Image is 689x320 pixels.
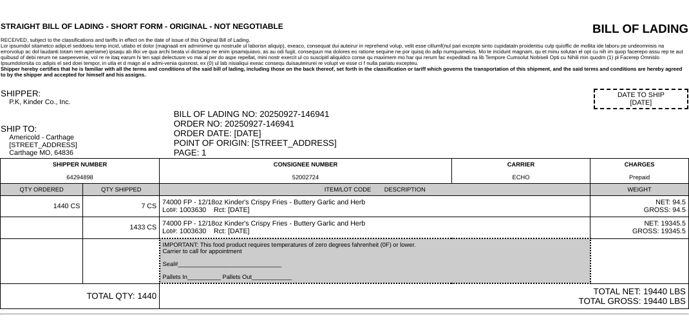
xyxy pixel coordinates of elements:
div: 64294898 [3,174,156,181]
td: TOTAL QTY: 1440 [1,283,160,309]
td: CARRIER [451,159,590,184]
div: Prepaid [593,174,686,181]
div: SHIP TO: [1,124,173,134]
td: 1440 CS [1,196,83,217]
td: CONSIGNEE NUMBER [160,159,452,184]
div: BILL OF LADING NO: 20250927-146941 ORDER NO: 20250927-146941 ORDER DATE: [DATE] POINT OF ORIGIN: ... [174,109,688,157]
td: 74000 FP - 12/18oz Kinder's Crispy Fries - Buttery Garlic and Herb Lot#: 1003630 Rct: [DATE] [160,217,590,239]
div: SHIPPER: [1,89,173,98]
td: IMPORTANT: This food product requires temperatures of zero degrees fahrenheit (0F) or lower. Carr... [160,238,590,283]
div: DATE TO SHIP [DATE] [594,89,688,109]
div: Shipper hereby certifies that he is familiar with all the terms and conditions of the said bill o... [1,66,688,78]
td: NET: 94.5 GROSS: 94.5 [590,196,689,217]
td: 74000 FP - 12/18oz Kinder's Crispy Fries - Buttery Garlic and Herb Lot#: 1003630 Rct: [DATE] [160,196,590,217]
td: QTY ORDERED [1,184,83,196]
td: SHIPPER NUMBER [1,159,160,184]
td: CHARGES [590,159,689,184]
div: Americold - Carthage [STREET_ADDRESS] Carthage MO, 64836 [9,134,172,157]
div: BILL OF LADING [498,22,688,36]
td: NET: 19345.5 GROSS: 19345.5 [590,217,689,239]
td: TOTAL NET: 19440 LBS TOTAL GROSS: 19440 LBS [160,283,689,309]
div: 52002724 [162,174,449,181]
td: WEIGHT [590,184,689,196]
td: 7 CS [83,196,160,217]
td: QTY SHIPPED [83,184,160,196]
td: 1433 CS [83,217,160,239]
div: ECHO [455,174,587,181]
td: ITEM/LOT CODE DESCRIPTION [160,184,590,196]
div: P.K, Kinder Co., Inc. [9,98,172,106]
